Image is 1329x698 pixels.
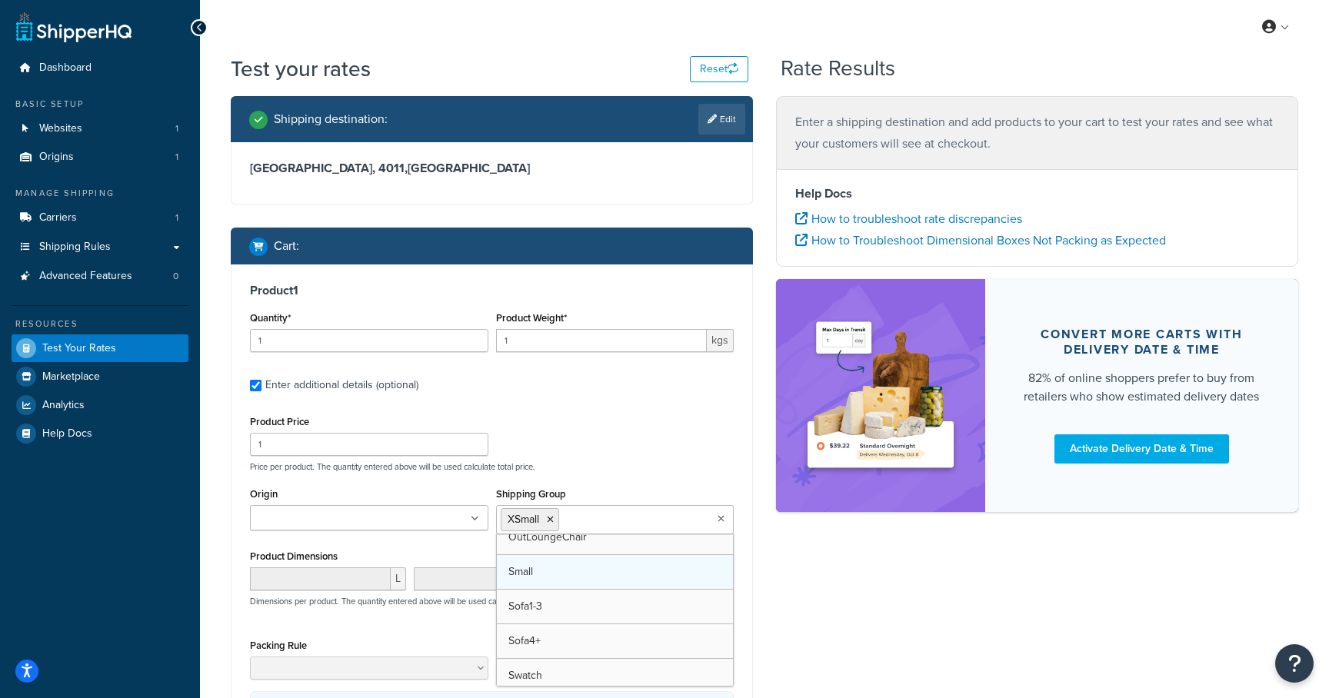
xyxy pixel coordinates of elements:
li: Carriers [12,204,188,232]
a: Dashboard [12,54,188,82]
label: Quantity* [250,312,291,324]
p: Price per product. The quantity entered above will be used calculate total price. [246,461,738,472]
span: kgs [707,329,734,352]
input: 0.00 [496,329,708,352]
button: Open Resource Center [1275,644,1314,683]
div: Enter additional details (optional) [265,374,418,396]
a: Small [497,555,734,589]
span: Test Your Rates [42,342,116,355]
span: Sofa4+ [508,633,541,649]
span: Shipping Rules [39,241,111,254]
label: Origin [250,488,278,500]
span: XSmall [508,511,539,527]
a: Sofa1-3 [497,590,734,623]
span: Small [508,563,533,580]
div: 82% of online shoppers prefer to buy from retailers who show estimated delivery dates [1022,369,1261,406]
a: Test Your Rates [12,334,188,362]
h3: [GEOGRAPHIC_DATA], 4011 , [GEOGRAPHIC_DATA] [250,161,734,176]
div: Basic Setup [12,98,188,111]
a: Help Docs [12,420,188,447]
input: 0 [250,329,488,352]
input: Enter additional details (optional) [250,380,261,391]
a: Sofa4+ [497,624,734,658]
a: Shipping Rules [12,233,188,261]
span: Help Docs [42,427,92,440]
label: Packing Rule [250,640,307,651]
span: OutLoungeChair [508,529,587,545]
a: Carriers1 [12,204,188,232]
span: 1 [175,122,178,135]
h2: Cart : [274,239,299,253]
a: Websites1 [12,115,188,143]
span: 0 [173,270,178,283]
label: Product Weight* [496,312,567,324]
label: Shipping Group [496,488,566,500]
a: Swatch [497,659,734,693]
button: Reset [690,56,748,82]
img: feature-image-ddt-36eae7f7280da8017bfb280eaccd9c446f90b1fe08728e4019434db127062ab4.png [799,302,962,488]
h2: Rate Results [781,57,895,81]
span: Swatch [508,667,542,683]
a: How to troubleshoot rate discrepancies [795,210,1022,228]
div: Resources [12,317,188,331]
li: Websites [12,115,188,143]
a: Edit [698,104,745,135]
a: Marketplace [12,363,188,391]
a: Analytics [12,391,188,419]
label: Product Dimensions [250,550,338,562]
a: Advanced Features0 [12,262,188,291]
a: Activate Delivery Date & Time [1054,434,1229,464]
span: 1 [175,211,178,224]
span: 1 [175,151,178,164]
h2: Shipping destination : [274,112,388,126]
span: Carriers [39,211,77,224]
span: Sofa1-3 [508,598,542,614]
a: How to Troubleshoot Dimensional Boxes Not Packing as Expected [795,231,1166,249]
h4: Help Docs [795,184,1279,203]
span: Origins [39,151,74,164]
span: Advanced Features [39,270,132,283]
a: Origins1 [12,143,188,171]
div: Convert more carts with delivery date & time [1022,327,1261,357]
p: Enter a shipping destination and add products to your cart to test your rates and see what your c... [795,111,1279,155]
h3: Product 1 [250,283,734,298]
span: Marketplace [42,371,100,384]
div: Manage Shipping [12,187,188,200]
span: Dashboard [39,61,92,75]
span: Websites [39,122,82,135]
h1: Test your rates [231,54,371,84]
p: Dimensions per product. The quantity entered above will be used calculate total volume. [246,596,568,607]
label: Product Price [250,416,309,427]
a: OutLoungeChair [497,520,734,554]
li: Origins [12,143,188,171]
span: L [391,567,406,590]
li: Advanced Features [12,262,188,291]
span: Analytics [42,399,85,412]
